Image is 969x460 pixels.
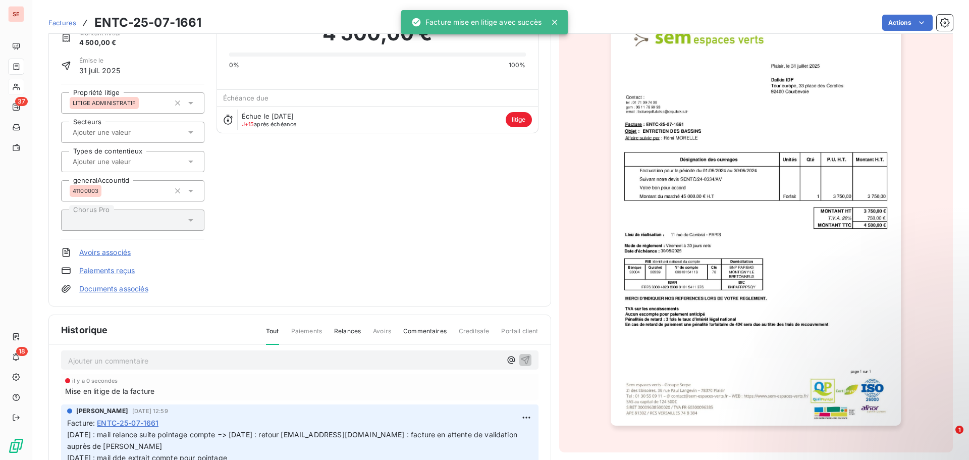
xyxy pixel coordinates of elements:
span: LITIGE ADMINISTRATIF [73,100,136,106]
button: Actions [882,15,933,31]
span: Factures [48,19,76,27]
span: 18 [16,347,28,356]
span: J+15 [242,121,254,128]
iframe: Intercom live chat [935,426,959,450]
span: après échéance [242,121,297,127]
a: Avoirs associés [79,247,131,258]
div: SE [8,6,24,22]
span: Tout [266,327,279,345]
img: invoice_thumbnail [611,15,901,426]
input: Ajouter une valeur [72,128,173,137]
span: litige [506,112,532,127]
span: Facture : [67,418,95,428]
span: Émise le [79,56,120,65]
span: Échue le [DATE] [242,112,294,120]
span: 41100003 [73,188,98,194]
span: [PERSON_NAME] [76,406,128,416]
span: Commentaires [403,327,447,344]
span: 1 [955,426,963,434]
h3: ENTC-25-07-1661 [94,14,201,32]
div: Facture mise en litige avec succès [411,13,542,31]
span: Mise en litige de la facture [65,386,154,396]
span: [DATE] 12:59 [132,408,168,414]
span: Avoirs [373,327,391,344]
span: 100% [509,61,526,70]
span: il y a 0 secondes [72,378,118,384]
span: 4 500,00 € [79,38,121,48]
span: 37 [15,97,28,106]
a: Documents associés [79,284,148,294]
img: Logo LeanPay [8,438,24,454]
span: Portail client [501,327,538,344]
span: Échéance due [223,94,269,102]
span: ENTC-25-07-1661 [97,418,158,428]
span: Creditsafe [459,327,490,344]
span: Paiements [291,327,322,344]
span: 0% [229,61,239,70]
a: Paiements reçus [79,266,135,276]
span: 31 juil. 2025 [79,65,120,76]
input: Ajouter une valeur [72,157,173,166]
a: Factures [48,18,76,28]
span: Historique [61,323,108,337]
span: Relances [334,327,361,344]
iframe: Intercom notifications message [767,362,969,433]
